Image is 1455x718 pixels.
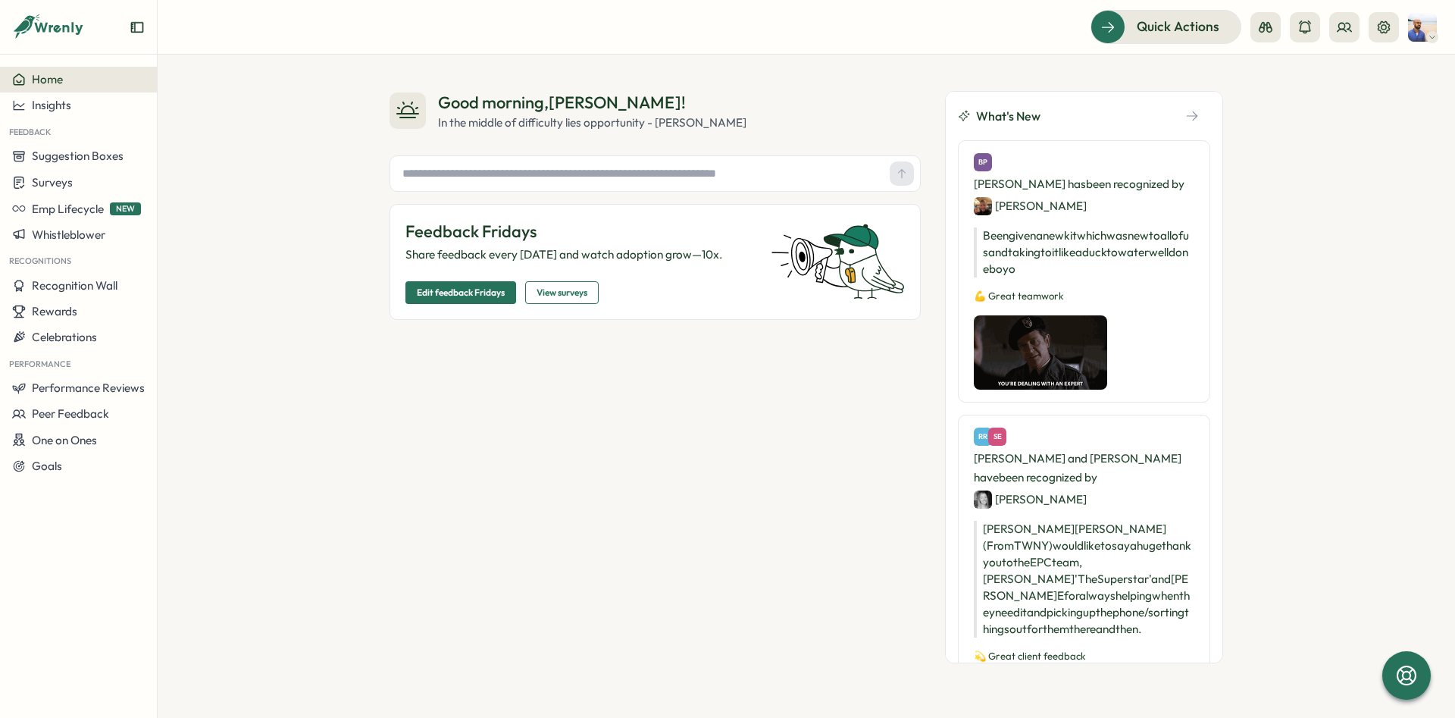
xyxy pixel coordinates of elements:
span: Surveys [32,175,73,190]
div: [PERSON_NAME] and [PERSON_NAME] have been recognized by [974,428,1194,509]
p: [PERSON_NAME] [PERSON_NAME] (From TWNY) would like to say a huge thank you to the EPC team, [PERS... [974,521,1194,638]
p: Feedback Fridays [405,220,753,243]
div: In the middle of difficulty lies opportunity - [PERSON_NAME] [438,114,746,131]
p: 💪 Great teamwork [974,290,1194,303]
span: SE [993,431,1002,443]
span: Suggestion Boxes [32,149,124,163]
p: Been given a new kit which was new to all of us and taking to it like a duck to water well done boyo [974,227,1194,277]
div: [PERSON_NAME] [974,490,1087,509]
span: Performance Reviews [32,381,145,395]
span: Insights [32,98,71,112]
span: RR [978,431,987,443]
span: Rewards [32,304,77,318]
img: Recognition Image [974,315,1107,390]
span: Peer Feedback [32,406,109,421]
button: Expand sidebar [130,20,145,35]
img: Dani Leadley [974,491,992,509]
img: Craig Cave [974,197,992,215]
span: NEW [110,202,141,215]
div: [PERSON_NAME] has been recognized by [974,153,1194,215]
span: Goals [32,459,62,473]
span: Home [32,72,63,86]
button: Quick Actions [1090,10,1241,43]
span: Quick Actions [1137,17,1219,36]
p: 💫 Great client feedback [974,650,1194,663]
div: Good morning , [PERSON_NAME] ! [438,91,746,114]
span: BP [978,156,987,168]
span: One on Ones [32,433,97,447]
img: Samuel Palmer [1408,13,1437,42]
p: Share feedback every [DATE] and watch adoption grow—10x. [405,246,753,263]
span: Emp Lifecycle [32,202,104,216]
span: Whistleblower [32,227,105,242]
span: Recognition Wall [32,278,117,293]
span: View surveys [537,282,587,303]
span: Celebrations [32,330,97,344]
button: View surveys [525,281,599,304]
div: [PERSON_NAME] [974,196,1087,215]
button: Edit feedback Fridays [405,281,516,304]
span: Edit feedback Fridays [417,282,505,303]
span: What's New [976,107,1040,126]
